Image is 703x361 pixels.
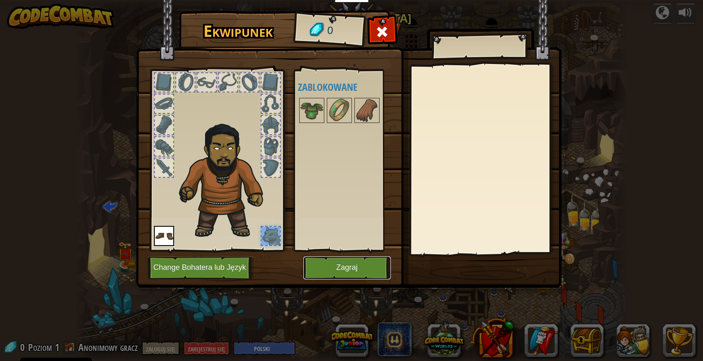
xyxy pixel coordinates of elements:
font: Zagraj [336,264,357,272]
img: portrait.png [328,99,351,122]
img: portrait.png [355,99,379,122]
img: duelist_hair.png [175,118,277,239]
img: portrait.png [154,226,174,246]
font: Zablokowane [298,80,357,94]
img: portrait.png [300,99,323,122]
button: Change Bohatera lub Język [148,256,254,279]
font: Change Bohatera lub Język [154,264,246,272]
font: 0 [326,24,333,36]
button: Zagraj [303,256,391,279]
font: Ekwipunek [203,20,273,41]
